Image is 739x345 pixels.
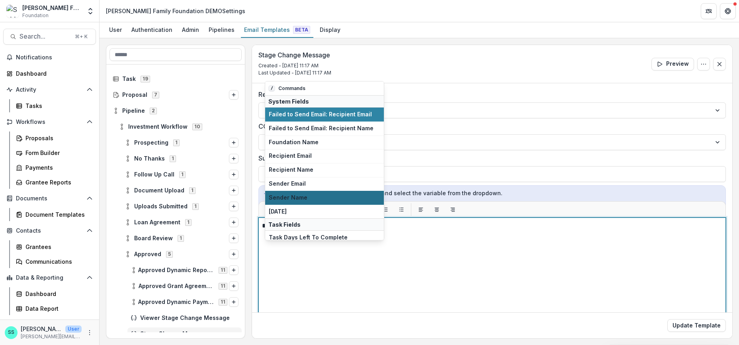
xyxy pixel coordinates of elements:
div: Stephanie Schlecht [8,330,14,335]
span: Investment Workflow [128,123,188,130]
a: Dashboard [13,287,96,300]
span: Viewer Stage Change Message [140,315,239,321]
div: Grantees [25,243,90,251]
span: Proposal [122,92,147,98]
span: 1 [178,235,184,241]
span: 1 [189,187,196,194]
button: Align center [430,203,443,216]
span: Board Review [134,235,173,242]
button: Recipient Name [265,163,384,177]
a: Payments [13,161,96,174]
div: [PERSON_NAME] Family Foundation DEMO [22,4,82,12]
button: Failed to Send Email: Recipient Email [265,108,384,122]
div: Data Report [25,304,90,313]
div: Payments [25,163,90,172]
button: Preview [651,58,694,71]
button: Close [713,58,726,71]
span: 1 [173,139,180,146]
span: 1 [170,155,176,162]
div: Proposal7Options [109,88,242,101]
button: Options [229,281,239,291]
button: Options [229,249,239,259]
a: User [106,22,125,38]
span: Stage Change Message [140,331,239,337]
div: Document Templates [25,210,90,219]
span: No Thanks [134,155,165,162]
span: Foundation Name [269,139,380,145]
span: Workflows [16,119,83,125]
kbd: / [268,85,275,92]
p: User [65,325,82,333]
div: Dashboard [25,290,90,298]
span: Prospecting [134,139,168,146]
div: System Fields [265,95,384,108]
span: Activity [16,86,83,93]
div: Tasks [25,102,90,110]
span: Foundation [22,12,49,19]
div: Approved Grant Agreement Template11Options [127,280,242,292]
button: Options [229,233,239,243]
span: Contacts [16,227,83,234]
span: Documents [16,195,83,202]
div: Pipeline2 [109,104,242,117]
span: Sender Name [269,194,380,201]
div: Proposals [25,134,90,142]
button: Foundation Name [265,135,384,149]
span: Approved Dynamic Payment Schedule [138,299,214,306]
div: Authentication [128,24,176,35]
button: List [395,203,408,216]
button: Options [697,58,710,71]
span: Uploads Submitted [134,203,188,210]
span: Data & Reporting [16,274,83,281]
div: Email Templates [241,24,313,35]
label: Subject [258,153,721,163]
div: Pipelines [205,24,238,35]
div: Viewer Stage Change Message [127,312,242,324]
a: Communications [13,255,96,268]
span: Pipeline [122,108,145,114]
div: Follow Up Call1Options [121,168,242,181]
button: List [379,203,392,216]
div: Admin [179,24,202,35]
p: [PERSON_NAME] [21,325,62,333]
h3: Stage Change Message [258,51,331,59]
button: Sender Email [265,176,384,190]
span: Approved [134,251,161,258]
div: Document Upload1Options [121,184,242,197]
span: Recipient Email [269,153,380,159]
div: Board Review1Options [121,232,242,245]
div: Stage Change Message [127,327,242,340]
div: Task19 [109,73,242,85]
button: Failed to Send Email: Recipient Name [265,121,384,135]
div: ⌘ + K [73,32,89,41]
div: Dashboard [16,69,90,78]
div: Task Fields [265,218,384,231]
a: Grantees [13,240,96,253]
button: Open Workflows [3,116,96,128]
button: Options [229,202,239,211]
button: Sender Name [265,190,384,204]
button: Options [229,170,239,179]
a: Display [317,22,344,38]
a: Form Builder [13,146,96,159]
button: Open Activity [3,83,96,96]
button: Options [229,138,239,147]
button: Partners [701,3,717,19]
span: Approved Dynamic Reporting Schedule [138,267,214,274]
div: Approved Dynamic Payment Schedule11Options [127,296,242,308]
a: Pipelines [205,22,238,38]
p: To access system variables, type and select the variable from the dropdown. [264,189,721,198]
button: Options [229,90,239,100]
button: Open entity switcher [85,3,96,19]
span: 1 [185,219,192,225]
button: Options [229,154,239,163]
div: [PERSON_NAME] Family Foundation DEMO Settings [106,7,245,15]
div: Form Builder [25,149,90,157]
button: Open Documents [3,192,96,205]
span: Approved Grant Agreement Template [139,283,214,290]
span: Follow Up Call [134,171,174,178]
div: No Thanks1Options [121,152,242,165]
img: Schlecht Family Foundation DEMO [6,5,19,18]
button: Update Template [667,319,726,332]
button: Align left [414,203,427,216]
